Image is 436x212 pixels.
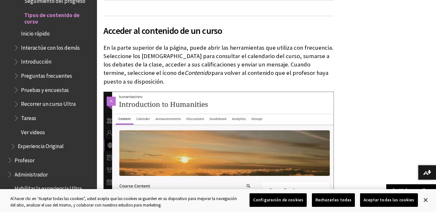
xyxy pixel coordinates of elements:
[21,56,51,65] span: Introducción
[18,141,64,150] span: Experiencia Original
[15,183,82,192] span: Habilitar la experiencia Ultra
[10,196,240,208] div: Al hacer clic en “Aceptar todas las cookies”, usted acepta que las cookies se guarden en su dispo...
[15,155,35,164] span: Profesor
[21,99,76,107] span: Recorrer un curso Ultra
[21,113,36,121] span: Tareas
[386,184,436,196] a: Volver arriba
[21,28,50,37] span: Inicio rápido
[103,44,334,86] p: En la parte superior de la página, puede abrir las herramientas que utiliza con frecuencia. Selec...
[185,69,211,76] span: Contenido
[419,193,433,207] button: Cerrar
[103,16,334,37] h2: Acceder al contenido de un curso
[15,169,48,178] span: Administrador
[250,193,307,207] button: Configuración de cookies
[24,10,92,25] span: Tipos de contenido de curso
[21,42,80,51] span: Interactúe con los demás
[360,193,418,207] button: Aceptar todas las cookies
[21,85,69,93] span: Pruebas y encuestas
[312,193,355,207] button: Rechazarlas todas
[21,127,45,136] span: Ver videos
[21,70,72,79] span: Preguntas frecuentes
